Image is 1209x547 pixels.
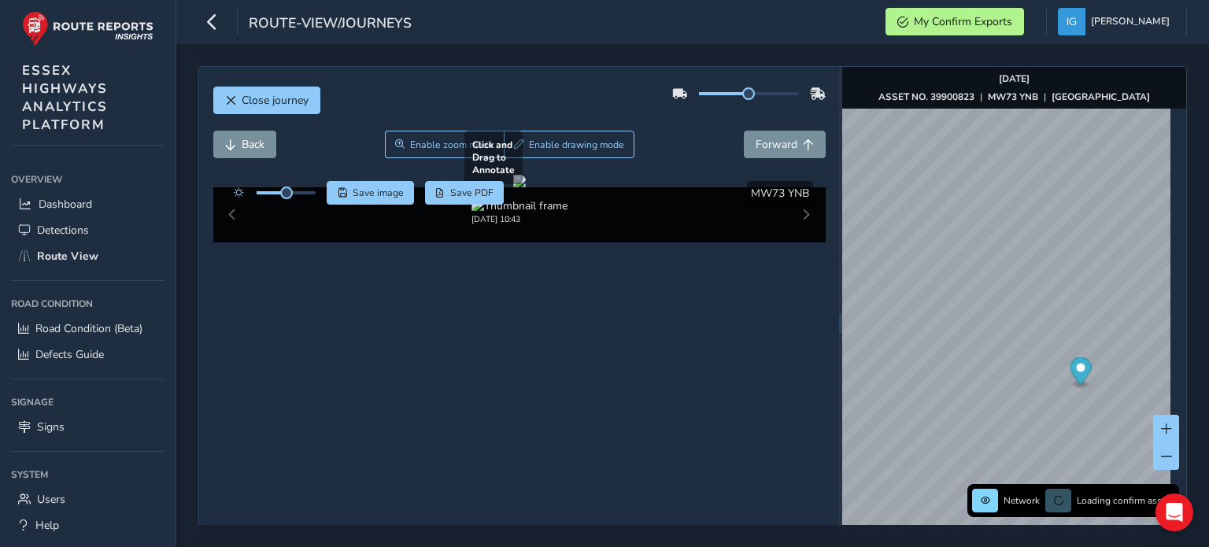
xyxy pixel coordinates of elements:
[35,347,104,362] span: Defects Guide
[327,181,414,205] button: Save
[504,131,635,158] button: Draw
[35,518,59,533] span: Help
[1058,8,1085,35] img: diamond-layout
[744,131,826,158] button: Forward
[249,13,412,35] span: route-view/journeys
[1004,494,1040,507] span: Network
[425,181,505,205] button: PDF
[878,91,974,103] strong: ASSET NO. 39900823
[11,414,165,440] a: Signs
[529,139,624,151] span: Enable drawing mode
[1155,493,1193,531] div: Open Intercom Messenger
[450,187,494,199] span: Save PDF
[37,492,65,507] span: Users
[213,131,276,158] button: Back
[11,217,165,243] a: Detections
[988,91,1038,103] strong: MW73 YNB
[471,198,568,213] img: Thumbnail frame
[353,187,404,199] span: Save image
[37,249,98,264] span: Route View
[1091,8,1170,35] span: [PERSON_NAME]
[22,61,108,134] span: ESSEX HIGHWAYS ANALYTICS PLATFORM
[878,91,1150,103] div: | |
[11,292,165,316] div: Road Condition
[37,419,65,434] span: Signs
[37,223,89,238] span: Detections
[385,131,504,158] button: Zoom
[410,139,494,151] span: Enable zoom mode
[471,213,568,225] div: [DATE] 10:43
[1077,494,1174,507] span: Loading confirm assets
[885,8,1024,35] button: My Confirm Exports
[751,186,809,201] span: MW73 YNB
[11,168,165,191] div: Overview
[22,11,153,46] img: rr logo
[11,243,165,269] a: Route View
[1070,357,1092,390] div: Map marker
[35,321,142,336] span: Road Condition (Beta)
[213,87,320,114] button: Close journey
[756,137,797,152] span: Forward
[242,93,309,108] span: Close journey
[242,137,264,152] span: Back
[39,197,92,212] span: Dashboard
[11,316,165,342] a: Road Condition (Beta)
[11,486,165,512] a: Users
[999,72,1030,85] strong: [DATE]
[1052,91,1150,103] strong: [GEOGRAPHIC_DATA]
[11,512,165,538] a: Help
[11,390,165,414] div: Signage
[11,463,165,486] div: System
[1058,8,1175,35] button: [PERSON_NAME]
[11,191,165,217] a: Dashboard
[11,342,165,368] a: Defects Guide
[914,14,1012,29] span: My Confirm Exports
